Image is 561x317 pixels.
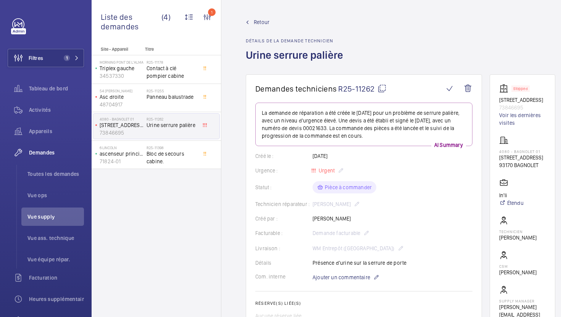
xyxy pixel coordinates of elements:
p: [STREET_ADDRESS] [499,96,546,104]
p: 54 [PERSON_NAME] [100,89,143,93]
h2: Détails de la demande technicien [246,38,348,43]
span: Demandes [29,149,84,156]
p: Stopped [513,87,528,90]
a: Étendu [499,199,524,207]
span: R25-11262 [338,84,387,93]
span: Ajouter un commentaire [313,274,370,281]
h2: Réserve(s) liée(s) [255,301,472,306]
span: Vue ass. technique [27,234,84,242]
button: Filtres1 [8,49,84,67]
p: 4080 - BAGNOLET 01 [499,149,543,154]
p: 73846695 [100,129,143,137]
p: 93170 BAGNOLET [499,161,543,169]
span: Retour [254,18,269,26]
p: Morning Pont de l'Alma [100,60,143,64]
p: 71824-01 [100,158,143,165]
p: [STREET_ADDRESS] [499,154,543,161]
p: 6 Lincoln [100,145,143,150]
img: elevator.svg [499,84,511,93]
p: La demande de réparation a été créée le [DATE] pour un problème de serrure palière, avec un nivea... [262,109,466,140]
span: Appareils [29,127,84,135]
p: AI Summary [431,141,466,149]
span: Filtres [29,54,43,62]
p: Site - Appareil [92,47,142,52]
span: Tableau de bord [29,85,84,92]
p: Supply manager [499,299,546,303]
p: Technicien [499,229,537,234]
span: Vue équipe répar. [27,256,84,263]
p: 73846695 [499,104,546,111]
p: Asc droite [100,93,143,101]
p: Titre [145,47,195,52]
p: 4080 - BAGNOLET 01 [100,117,143,121]
p: [PERSON_NAME] [499,234,537,241]
a: Voir les dernières visites [499,111,546,127]
h2: R25-11255 [147,89,197,93]
span: Heures supplémentaires [29,295,84,303]
span: Toutes les demandes [27,170,84,178]
p: ascenseur principal [100,150,143,158]
span: 1 [64,55,70,61]
p: [PERSON_NAME] [499,269,537,276]
h2: R25-11178 [147,60,197,64]
span: Vue ops [27,191,84,199]
h2: R25-11262 [147,117,197,121]
span: Bloc de secours cabine. [147,150,197,165]
span: Vue supply [27,213,84,220]
span: Demandes techniciens [255,84,337,93]
h1: Urine serrure palière [246,48,348,74]
p: [STREET_ADDRESS] [100,121,143,129]
p: 48704917 [100,101,143,108]
p: In'li [499,191,524,199]
span: Panneau balustrade [147,93,197,101]
p: 34537330 [100,72,143,80]
span: Activités [29,106,84,114]
span: Liste des demandes [101,12,161,31]
span: Urine serrure palière [147,121,197,129]
p: Triplex gauche [100,64,143,72]
span: Facturation [29,274,84,282]
span: Contact à clé pompier cabine [147,64,197,80]
h2: R25-11398 [147,145,197,150]
p: CSM [499,264,537,269]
